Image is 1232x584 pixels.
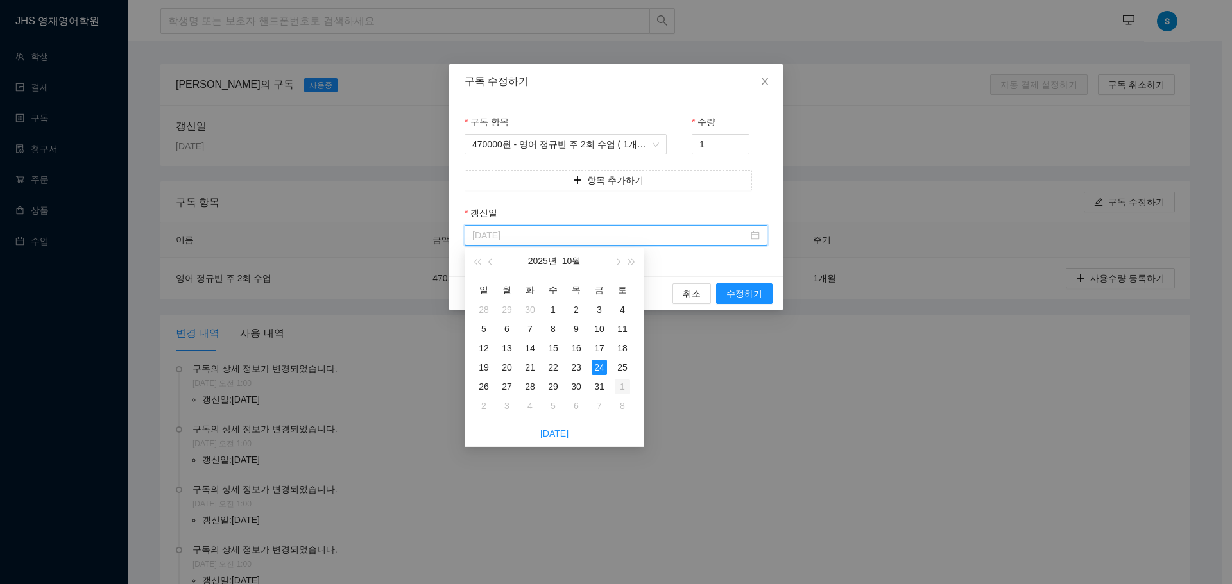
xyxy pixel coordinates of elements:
th: 금 [588,279,611,300]
div: 27 [499,379,515,394]
td: 2025-10-15 [542,338,565,358]
div: 2 [476,398,492,413]
td: 2025-11-02 [472,396,495,415]
td: 2025-11-03 [495,396,518,415]
td: 2025-10-17 [588,338,611,358]
td: 2025-10-27 [495,377,518,396]
td: 2025-10-10 [588,319,611,338]
div: 30 [569,379,584,394]
div: 16 [569,340,584,356]
div: 1 [615,379,630,394]
div: 6 [569,398,584,413]
label: 수량 [692,115,715,129]
div: 22 [545,360,561,375]
td: 2025-09-30 [518,300,542,319]
input: 수량 [692,135,749,154]
div: 2 [569,302,584,317]
div: 9 [569,321,584,337]
div: 3 [592,302,607,317]
span: 항목 추가하기 [587,173,644,187]
div: 15 [545,340,561,356]
td: 2025-10-11 [611,319,634,338]
div: 3 [499,398,515,413]
th: 수 [542,279,565,300]
td: 2025-10-08 [542,319,565,338]
div: 14 [522,340,538,356]
div: 21 [522,360,538,375]
div: 20 [499,360,515,375]
td: 2025-10-20 [495,358,518,377]
td: 2025-10-19 [472,358,495,377]
td: 2025-11-01 [611,377,634,396]
button: 수정하기 [716,283,773,304]
label: 갱신일 [465,206,497,220]
div: 구독 수정하기 [465,74,767,88]
label: 구독 항목 [465,115,509,129]
td: 2025-10-13 [495,338,518,358]
td: 2025-09-29 [495,300,518,319]
div: 25 [615,360,630,375]
td: 2025-10-21 [518,358,542,377]
div: 1 [545,302,561,317]
span: 수정하기 [726,287,762,301]
th: 일 [472,279,495,300]
button: Close [747,64,783,100]
div: 28 [476,302,492,317]
div: 29 [545,379,561,394]
div: 19 [476,360,492,375]
div: 31 [592,379,607,394]
td: 2025-10-23 [565,358,588,377]
td: 2025-10-26 [472,377,495,396]
div: 26 [476,379,492,394]
td: 2025-10-18 [611,338,634,358]
div: 30 [522,302,538,317]
td: 2025-10-12 [472,338,495,358]
div: 5 [476,321,492,337]
td: 2025-09-28 [472,300,495,319]
div: 23 [569,360,584,375]
button: plus항목 추가하기 [465,170,752,190]
div: 18 [615,340,630,356]
div: 12 [476,340,492,356]
div: 4 [522,398,538,413]
button: 2025년 [528,248,557,274]
span: 취소 [683,287,701,301]
span: plus [573,176,582,186]
td: 2025-10-28 [518,377,542,396]
button: 취소 [672,283,711,304]
input: 갱신일 [472,228,748,242]
th: 토 [611,279,634,300]
td: 2025-10-01 [542,300,565,319]
td: 2025-10-16 [565,338,588,358]
td: 2025-10-03 [588,300,611,319]
div: 28 [522,379,538,394]
td: 2025-10-07 [518,319,542,338]
button: 10월 [562,248,581,274]
div: 29 [499,302,515,317]
div: 7 [592,398,607,413]
div: 24 [592,360,607,375]
th: 화 [518,279,542,300]
td: 2025-11-05 [542,396,565,415]
span: close [760,76,770,87]
div: 10 [592,321,607,337]
td: 2025-10-29 [542,377,565,396]
th: 목 [565,279,588,300]
td: 2025-10-05 [472,319,495,338]
div: 13 [499,340,515,356]
div: 5 [545,398,561,413]
td: 2025-10-31 [588,377,611,396]
div: 4 [615,302,630,317]
td: 2025-10-09 [565,319,588,338]
div: 6 [499,321,515,337]
div: 8 [615,398,630,413]
td: 2025-11-08 [611,396,634,415]
td: 2025-10-22 [542,358,565,377]
div: 8 [545,321,561,337]
th: 월 [495,279,518,300]
td: 2025-11-07 [588,396,611,415]
td: 2025-10-06 [495,319,518,338]
td: 2025-11-04 [518,396,542,415]
td: 2025-10-14 [518,338,542,358]
td: 2025-10-24 [588,358,611,377]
